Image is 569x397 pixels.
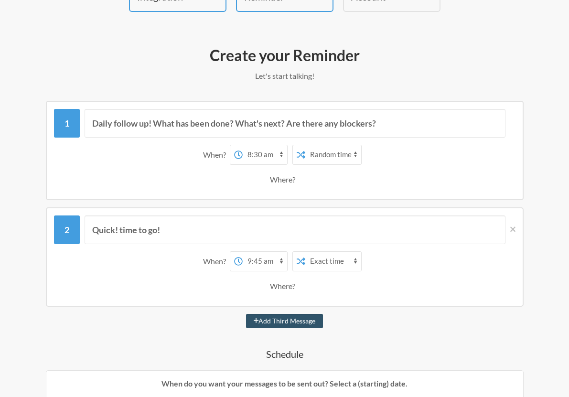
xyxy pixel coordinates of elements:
input: Message [85,109,505,138]
input: Message [85,215,505,244]
p: Let's start talking! [29,70,540,82]
p: When do you want your messages to be sent out? Select a (starting) date. [54,378,516,389]
div: Where? [270,276,299,296]
h4: Schedule [29,347,540,361]
div: Where? [270,170,299,190]
button: Add Third Message [246,314,323,328]
h2: Create your Reminder [29,45,540,65]
div: When? [203,145,230,165]
div: When? [203,251,230,271]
